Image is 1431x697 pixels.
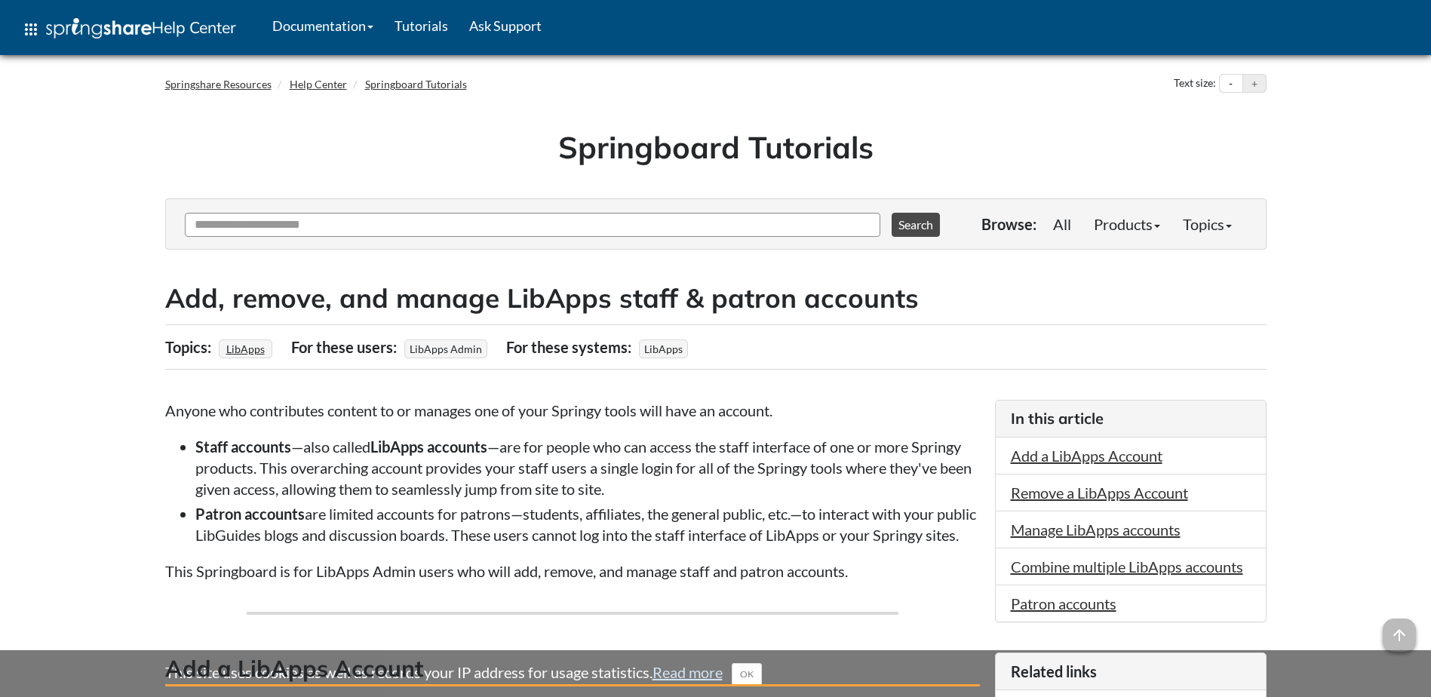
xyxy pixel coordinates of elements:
a: apps Help Center [11,7,247,52]
a: Topics [1172,209,1243,239]
strong: LibApps accounts [370,438,487,456]
p: This Springboard is for LibApps Admin users who will add, remove, and manage staff and patron acc... [165,560,980,582]
a: LibApps [224,338,267,360]
li: are limited accounts for patrons—students, affiliates, the general public, etc.—to interact with ... [195,503,980,545]
a: Manage LibApps accounts [1011,520,1181,539]
strong: Staff accounts [195,438,291,456]
p: Browse: [981,213,1036,235]
span: Related links [1011,662,1097,680]
button: Decrease text size [1220,75,1242,93]
a: arrow_upward [1383,620,1416,638]
a: Tutorials [384,7,459,45]
a: Add a LibApps Account [1011,447,1162,465]
div: For these users: [291,333,401,361]
div: This site uses cookies as well as records your IP address for usage statistics. [150,662,1282,686]
h3: In this article [1011,408,1251,429]
a: Springshare Resources [165,78,272,91]
h1: Springboard Tutorials [177,126,1255,168]
button: Increase text size [1243,75,1266,93]
p: Anyone who contributes content to or manages one of your Springy tools will have an account. [165,400,980,421]
button: Search [892,213,940,237]
a: Combine multiple LibApps accounts [1011,557,1243,576]
div: Text size: [1171,74,1219,94]
a: Patron accounts [1011,594,1116,613]
a: Remove a LibApps Account [1011,484,1188,502]
a: Ask Support [459,7,552,45]
strong: Patron accounts [195,505,305,523]
a: Products [1082,209,1172,239]
span: LibApps [639,339,688,358]
div: Topics: [165,333,215,361]
h2: Add, remove, and manage LibApps staff & patron accounts [165,280,1267,317]
span: Help Center [152,17,236,37]
li: —also called —are for people who can access the staff interface of one or more Springy products. ... [195,436,980,499]
a: Help Center [290,78,347,91]
img: Springshare [46,18,152,38]
span: apps [22,20,40,38]
h3: Add a LibApps Account [165,652,980,686]
span: LibApps Admin [404,339,487,358]
a: Springboard Tutorials [365,78,467,91]
a: Documentation [262,7,384,45]
a: All [1042,209,1082,239]
span: arrow_upward [1383,619,1416,652]
div: For these systems: [506,333,635,361]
